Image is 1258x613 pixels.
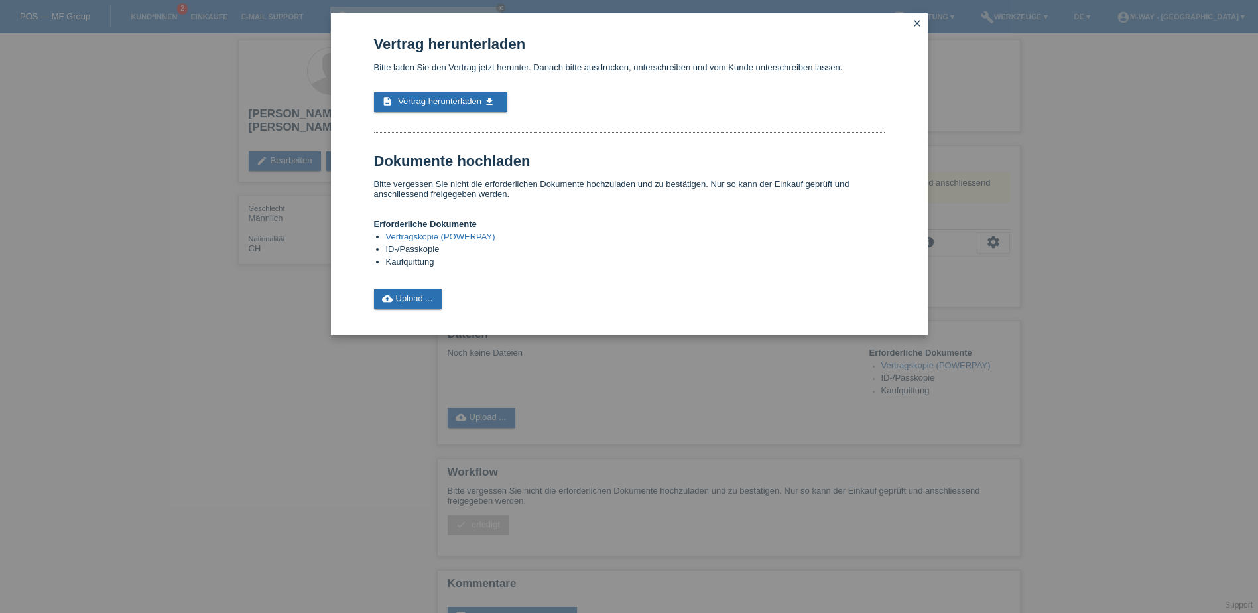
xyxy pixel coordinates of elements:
i: close [912,18,922,29]
a: Vertragskopie (POWERPAY) [386,232,495,241]
li: ID-/Passkopie [386,244,885,257]
a: cloud_uploadUpload ... [374,289,442,309]
i: description [382,96,393,107]
a: close [909,17,926,32]
p: Bitte vergessen Sie nicht die erforderlichen Dokumente hochzuladen und zu bestätigen. Nur so kann... [374,179,885,199]
i: cloud_upload [382,293,393,304]
span: Vertrag herunterladen [398,96,481,106]
h1: Dokumente hochladen [374,153,885,169]
i: get_app [484,96,495,107]
a: description Vertrag herunterladen get_app [374,92,507,112]
li: Kaufquittung [386,257,885,269]
p: Bitte laden Sie den Vertrag jetzt herunter. Danach bitte ausdrucken, unterschreiben und vom Kunde... [374,62,885,72]
h4: Erforderliche Dokumente [374,219,885,229]
h1: Vertrag herunterladen [374,36,885,52]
